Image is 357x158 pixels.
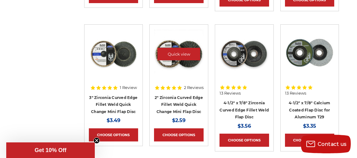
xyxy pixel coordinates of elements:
[220,134,269,147] a: Choose Options
[157,48,200,60] a: Quick view
[285,91,306,95] span: 13 Reviews
[303,123,316,129] span: $3.35
[155,95,203,114] a: 2" Zirconia Curved Edge Fillet Weld Quick Change Mini Flap Disc
[154,29,204,79] img: BHA 2 inch mini curved edge quick change flap discs
[89,95,137,114] a: 3" Zirconia Curved Edge Fillet Weld Quick Change Mini Flap Disc
[154,128,204,141] a: Choose Options
[285,134,335,147] a: Choose Options
[220,91,241,95] span: 13 Reviews
[301,135,351,153] button: Contact us
[318,141,347,147] span: Contact us
[220,101,269,119] a: 4-1/2" x 7/8" Zirconia Curved Edge Fillet Weld Flap Disc
[288,48,331,60] a: Quick view
[223,48,266,60] a: Quick view
[289,101,330,119] a: 4-1/2" x 7/8" Calcium Coated Flap Disc for Aluminum T29
[35,147,66,153] span: Get 10% Off
[89,29,138,79] img: BHA 3 inch quick change curved edge flap discs
[92,48,135,60] a: Quick view
[285,29,335,79] img: BHA 4-1/2 Inch Flap Disc for Aluminum
[238,123,251,129] span: $3.56
[184,86,204,90] span: 2 Reviews
[220,29,269,79] img: Black Hawk Abrasives 4.5 inch curved edge flap disc
[120,86,137,90] span: 1 Review
[6,142,95,158] div: Get 10% OffClose teaser
[107,117,120,123] span: $3.49
[172,117,186,123] span: $2.59
[94,137,100,144] button: Close teaser
[89,128,138,141] a: Choose Options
